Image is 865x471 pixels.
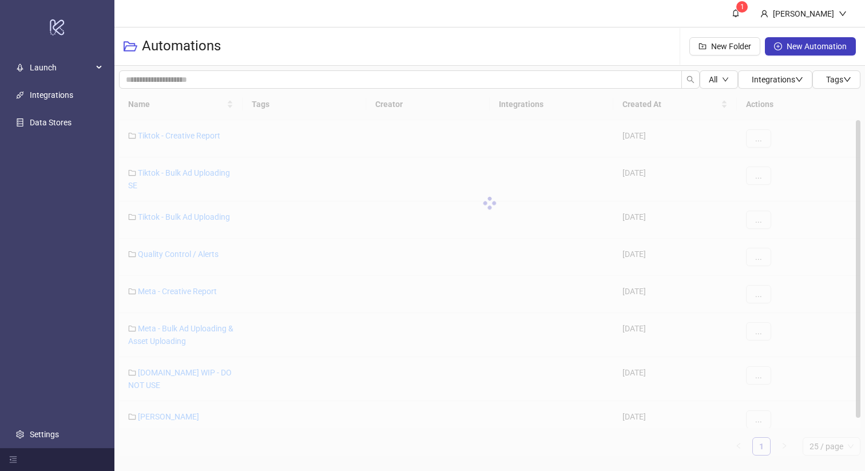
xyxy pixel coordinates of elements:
[760,10,768,18] span: user
[30,56,93,79] span: Launch
[787,42,847,51] span: New Automation
[722,76,729,83] span: down
[752,75,803,84] span: Integrations
[826,75,851,84] span: Tags
[768,7,839,20] div: [PERSON_NAME]
[124,39,137,53] span: folder-open
[142,37,221,56] h3: Automations
[732,9,740,17] span: bell
[740,3,744,11] span: 1
[700,70,738,89] button: Alldown
[738,70,812,89] button: Integrationsdown
[839,10,847,18] span: down
[9,456,17,464] span: menu-fold
[812,70,860,89] button: Tagsdown
[30,118,72,127] a: Data Stores
[843,76,851,84] span: down
[736,1,748,13] sup: 1
[30,90,73,100] a: Integrations
[687,76,695,84] span: search
[699,42,707,50] span: folder-add
[16,64,24,72] span: rocket
[689,37,760,56] button: New Folder
[709,75,717,84] span: All
[30,430,59,439] a: Settings
[711,42,751,51] span: New Folder
[765,37,856,56] button: New Automation
[795,76,803,84] span: down
[774,42,782,50] span: plus-circle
